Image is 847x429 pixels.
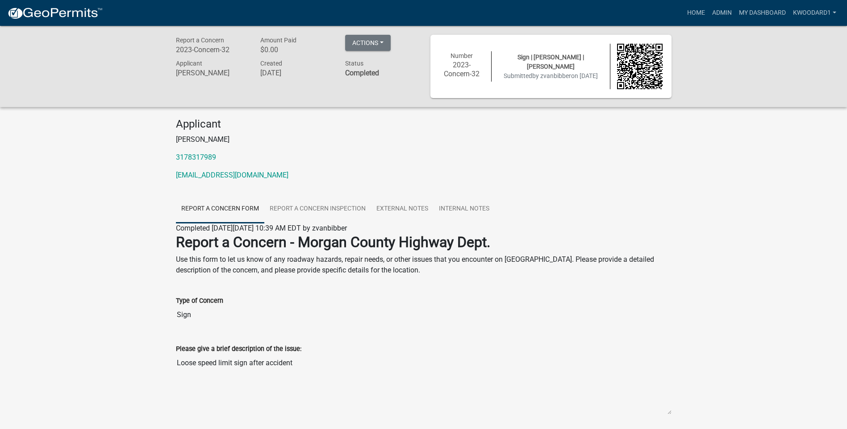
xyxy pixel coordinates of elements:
img: QR code [617,44,663,89]
h6: [DATE] [260,69,332,77]
strong: Completed [345,69,379,77]
h4: Applicant [176,118,672,131]
a: Internal Notes [434,195,495,223]
span: Sign | [PERSON_NAME] | [PERSON_NAME] [517,54,584,70]
span: Amount Paid [260,37,296,44]
span: Number [451,52,473,59]
span: Submitted on [DATE] [504,72,598,79]
a: [EMAIL_ADDRESS][DOMAIN_NAME] [176,171,288,179]
a: My Dashboard [735,4,789,21]
a: External Notes [371,195,434,223]
span: Applicant [176,60,202,67]
label: Type of Concern [176,298,223,304]
textarea: Loose speed limit sign after accident [176,354,672,415]
h6: [PERSON_NAME] [176,69,247,77]
p: Use this form to let us know of any roadway hazards, repair needs, or other issues that you encou... [176,254,672,276]
span: by zvanbibber [532,72,571,79]
span: Completed [DATE][DATE] 10:39 AM EDT by zvanbibber [176,224,347,232]
a: Report A Concern Form [176,195,264,223]
a: 3178317989 [176,153,216,161]
p: [PERSON_NAME] [176,134,672,145]
a: Report A Concern Inspection [264,195,371,223]
h6: 2023-Concern-32 [176,45,247,54]
span: Status [345,60,363,67]
h6: $0.00 [260,45,332,54]
a: Admin [709,4,735,21]
label: Please give a brief description of the issue: [176,346,301,352]
span: Report a Concern [176,37,224,44]
a: Home [684,4,709,21]
button: Actions [345,35,391,51]
a: kwoodard1 [789,4,840,21]
h6: 2023-Concern-32 [439,61,485,78]
span: Created [260,60,282,67]
strong: Report a Concern - Morgan County Highway Dept. [176,234,490,251]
